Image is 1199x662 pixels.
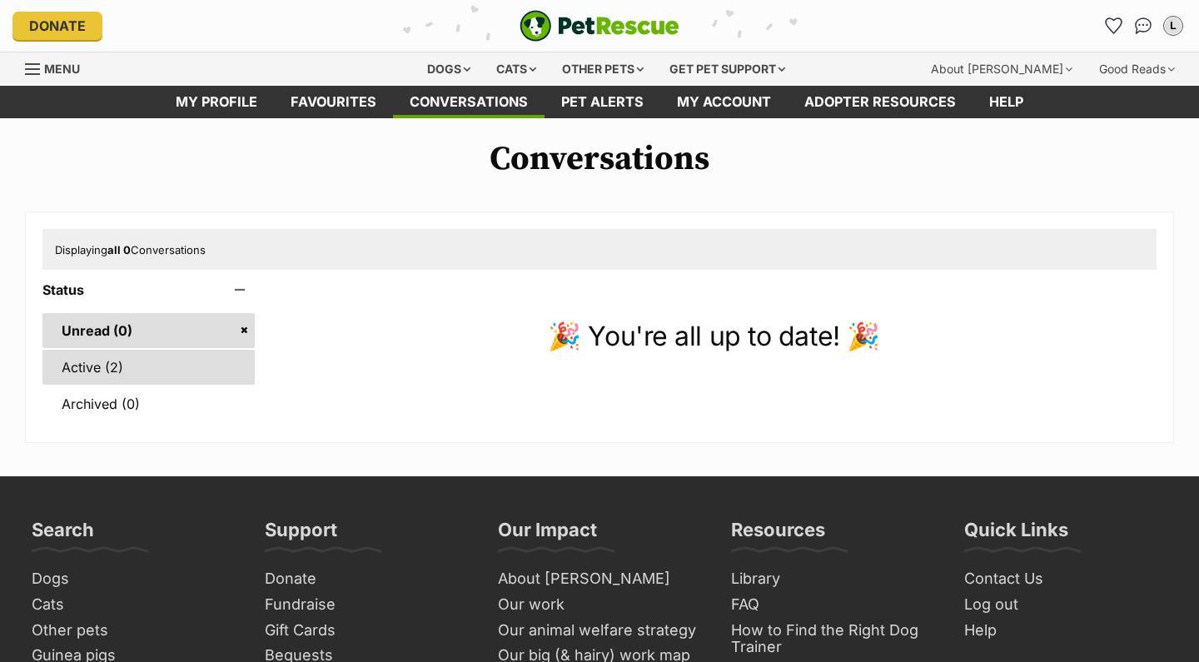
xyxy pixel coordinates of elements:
[274,86,393,118] a: Favourites
[550,52,655,86] div: Other pets
[545,86,660,118] a: Pet alerts
[258,566,475,592] a: Donate
[958,618,1174,644] a: Help
[1100,12,1127,39] a: Favourites
[32,518,94,551] h3: Search
[25,52,92,82] a: Menu
[919,52,1084,86] div: About [PERSON_NAME]
[415,52,482,86] div: Dogs
[964,518,1068,551] h3: Quick Links
[491,618,708,644] a: Our animal welfare strategy
[1100,12,1187,39] ul: Account quick links
[485,52,548,86] div: Cats
[271,316,1157,356] p: 🎉 You're all up to date! 🎉
[1135,17,1152,34] img: chat-41dd97257d64d25036548639549fe6c8038ab92f7586957e7f3b1b290dea8141.svg
[25,566,241,592] a: Dogs
[258,618,475,644] a: Gift Cards
[55,243,206,256] span: Displaying Conversations
[25,618,241,644] a: Other pets
[1165,17,1182,34] div: L
[491,566,708,592] a: About [PERSON_NAME]
[520,10,679,42] img: logo-e224e6f780fb5917bec1dbf3a21bbac754714ae5b6737aabdf751b685950b380.svg
[491,592,708,618] a: Our work
[958,566,1174,592] a: Contact Us
[731,518,825,551] h3: Resources
[1130,12,1157,39] a: Conversations
[265,518,337,551] h3: Support
[660,86,788,118] a: My account
[258,592,475,618] a: Fundraise
[724,618,941,660] a: How to Find the Right Dog Trainer
[44,62,80,76] span: Menu
[42,313,255,348] a: Unread (0)
[42,386,255,421] a: Archived (0)
[1160,12,1187,39] button: My account
[724,592,941,618] a: FAQ
[393,86,545,118] a: conversations
[958,592,1174,618] a: Log out
[107,243,131,256] strong: all 0
[520,10,679,42] a: PetRescue
[42,282,255,297] header: Status
[788,86,973,118] a: Adopter resources
[25,592,241,618] a: Cats
[159,86,274,118] a: My profile
[658,52,797,86] div: Get pet support
[973,86,1040,118] a: Help
[42,350,255,385] a: Active (2)
[724,566,941,592] a: Library
[12,12,102,40] a: Donate
[498,518,597,551] h3: Our Impact
[1087,52,1187,86] div: Good Reads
